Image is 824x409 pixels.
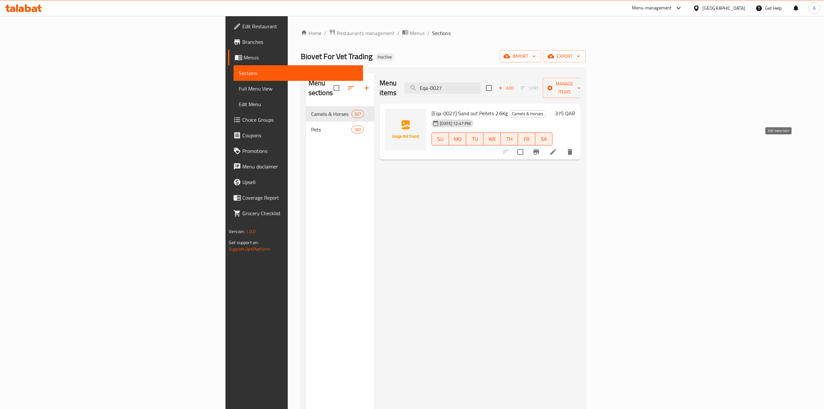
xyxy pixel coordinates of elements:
[528,144,544,160] button: Branch-specific-item
[228,112,363,128] a: Choice Groups
[496,83,516,93] span: Add item
[410,29,425,37] span: Menus
[242,209,358,217] span: Grocery Checklist
[632,4,672,12] div: Menu-management
[549,52,580,60] span: export
[239,100,358,108] span: Edit Menu
[538,134,550,144] span: SA
[228,50,363,65] a: Menus
[242,22,358,30] span: Edit Restaurant
[242,178,358,186] span: Upsell
[505,52,536,60] span: import
[486,134,498,144] span: WE
[242,194,358,202] span: Coverage Report
[509,110,546,118] span: Camels & Horses
[228,159,363,174] a: Menu disclaimer
[311,126,351,133] span: Pets
[242,147,358,155] span: Promotions
[437,120,473,127] span: [DATE] 12:47 PM
[544,50,586,62] button: export
[500,50,541,62] button: import
[509,110,546,118] div: Camels & Horses
[229,238,259,247] span: Get support on:
[234,96,363,112] a: Edit Menu
[518,132,535,145] button: FR
[337,29,394,37] span: Restaurants management
[375,53,394,61] div: Inactive
[301,49,372,64] span: Biovet For Vet Trading
[239,85,358,93] span: Full Menu View
[244,54,358,61] span: Menus
[543,78,586,98] button: Manage items
[404,82,481,94] input: search
[496,83,516,93] button: Add
[306,106,375,122] div: Camels & Horses337
[229,245,270,253] a: Support.OpsPlatform
[431,108,508,118] span: [Eqa-0027] Sand out Pellets 2.6Kg
[239,69,358,77] span: Sections
[449,132,466,145] button: MO
[385,109,426,150] img: [Eqa-0027] Sand out Pellets 2.6Kg
[813,5,816,12] span: A
[306,104,375,140] nav: Menu sections
[228,205,363,221] a: Grocery Checklist
[535,132,552,145] button: SA
[228,190,363,205] a: Coverage Report
[330,81,343,95] span: Select all sections
[311,110,351,118] span: Camels & Horses
[343,80,359,96] span: Sort sections
[562,144,578,160] button: delete
[351,126,364,133] div: items
[434,134,446,144] span: SU
[352,127,364,133] span: 360
[301,29,586,37] nav: breadcrumb
[242,116,358,124] span: Choice Groups
[351,110,364,118] div: items
[503,134,515,144] span: TH
[306,122,375,137] div: Pets360
[228,19,363,34] a: Edit Restaurant
[432,29,451,37] span: Sections
[380,78,396,98] h2: Menu items
[482,81,496,95] span: Select section
[466,132,483,145] button: TU
[234,81,363,96] a: Full Menu View
[469,134,481,144] span: TU
[242,163,358,170] span: Menu disclaimer
[375,54,394,60] span: Inactive
[228,174,363,190] a: Upsell
[521,134,533,144] span: FR
[234,65,363,81] a: Sections
[516,83,543,93] span: Select section first
[497,84,515,92] span: Add
[452,134,464,144] span: MO
[427,29,430,37] li: /
[402,29,425,37] a: Menus
[702,5,745,12] div: [GEOGRAPHIC_DATA]
[246,227,256,236] span: 1.0.0
[359,80,374,96] button: Add section
[228,143,363,159] a: Promotions
[501,132,518,145] button: TH
[352,111,364,117] span: 337
[483,132,501,145] button: WE
[229,227,245,236] span: Version:
[548,80,581,96] span: Manage items
[242,38,358,46] span: Branches
[228,34,363,50] a: Branches
[555,109,575,118] h6: 375 QAR
[397,29,399,37] li: /
[228,128,363,143] a: Coupons
[431,132,449,145] button: SU
[242,131,358,139] span: Coupons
